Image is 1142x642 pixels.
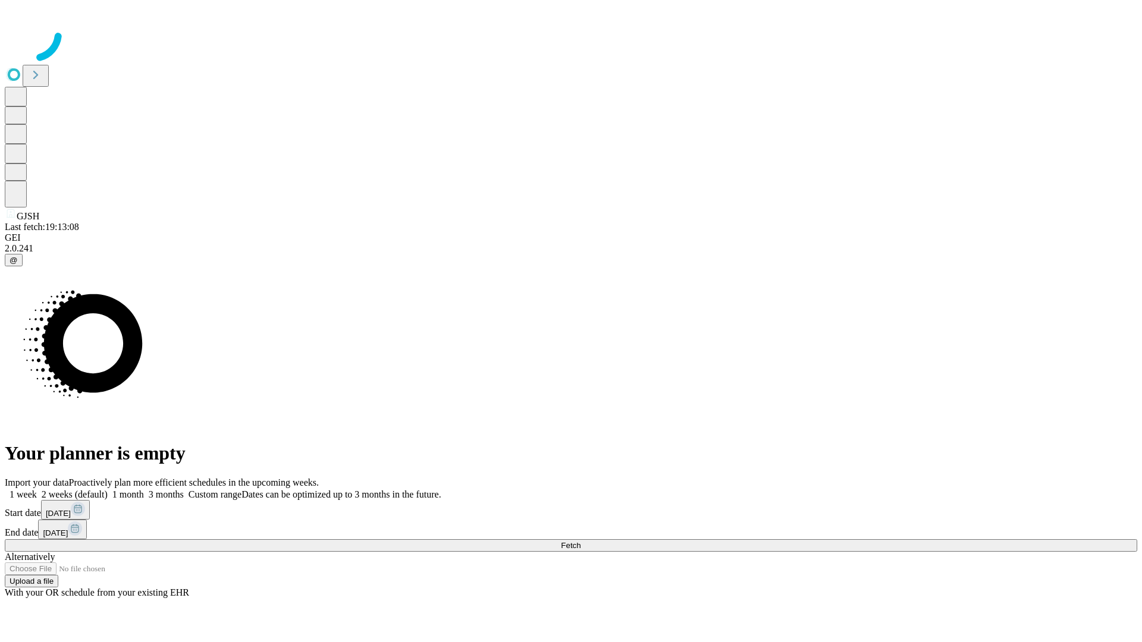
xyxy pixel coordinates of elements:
[46,509,71,518] span: [DATE]
[5,477,69,487] span: Import your data
[43,528,68,537] span: [DATE]
[10,256,18,265] span: @
[5,587,189,597] span: With your OR schedule from your existing EHR
[149,489,184,499] span: 3 months
[38,520,87,539] button: [DATE]
[561,541,581,550] span: Fetch
[112,489,144,499] span: 1 month
[5,552,55,562] span: Alternatively
[5,232,1137,243] div: GEI
[5,520,1137,539] div: End date
[5,442,1137,464] h1: Your planner is empty
[5,539,1137,552] button: Fetch
[17,211,39,221] span: GJSH
[5,254,23,266] button: @
[5,575,58,587] button: Upload a file
[5,243,1137,254] div: 2.0.241
[5,222,79,232] span: Last fetch: 19:13:08
[241,489,441,499] span: Dates can be optimized up to 3 months in the future.
[41,500,90,520] button: [DATE]
[189,489,241,499] span: Custom range
[10,489,37,499] span: 1 week
[5,500,1137,520] div: Start date
[69,477,319,487] span: Proactively plan more efficient schedules in the upcoming weeks.
[42,489,108,499] span: 2 weeks (default)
